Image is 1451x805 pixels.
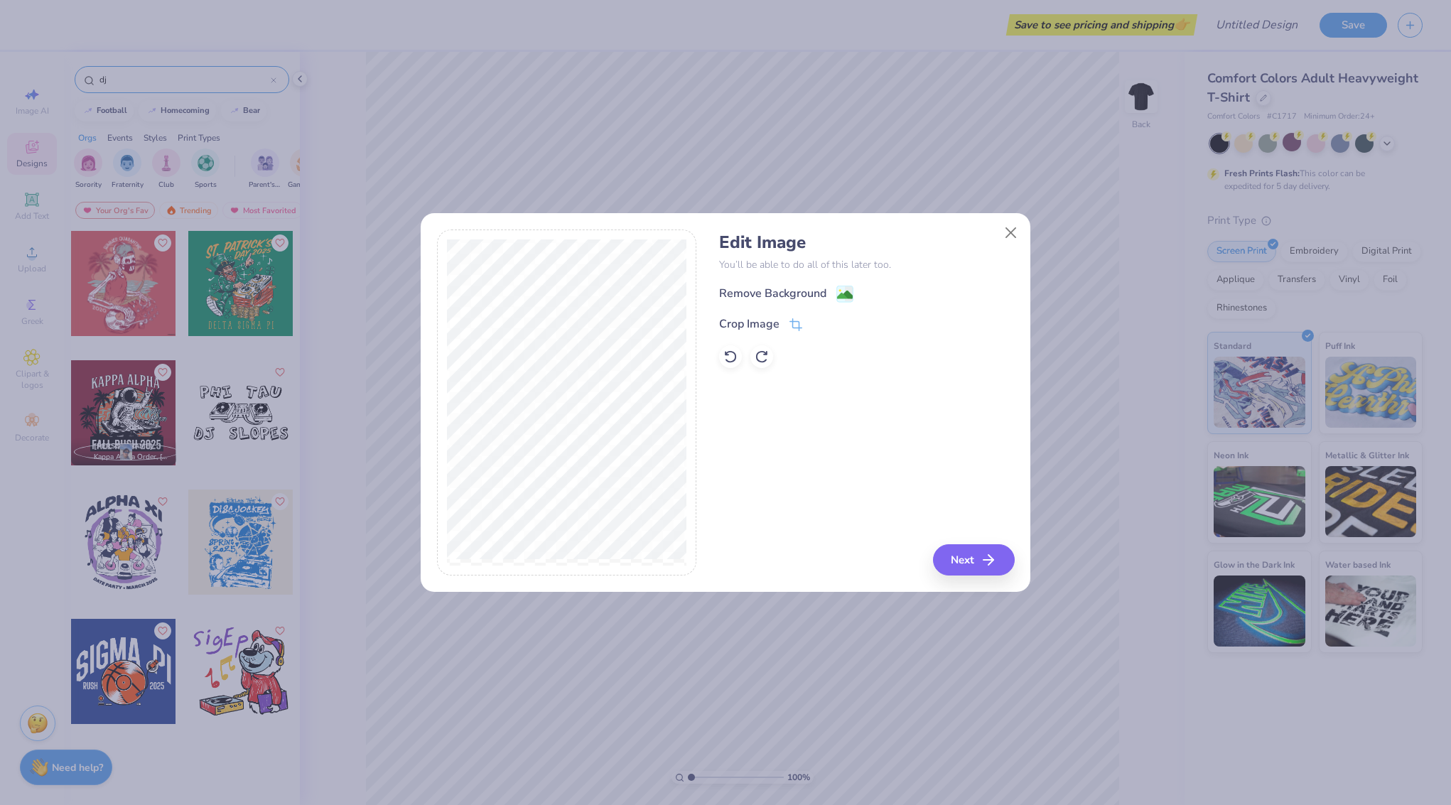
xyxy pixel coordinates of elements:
p: You’ll be able to do all of this later too. [719,257,1014,272]
div: Crop Image [719,315,780,333]
h4: Edit Image [719,232,1014,253]
button: Close [998,220,1025,247]
button: Next [933,544,1015,576]
div: Remove Background [719,285,826,302]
